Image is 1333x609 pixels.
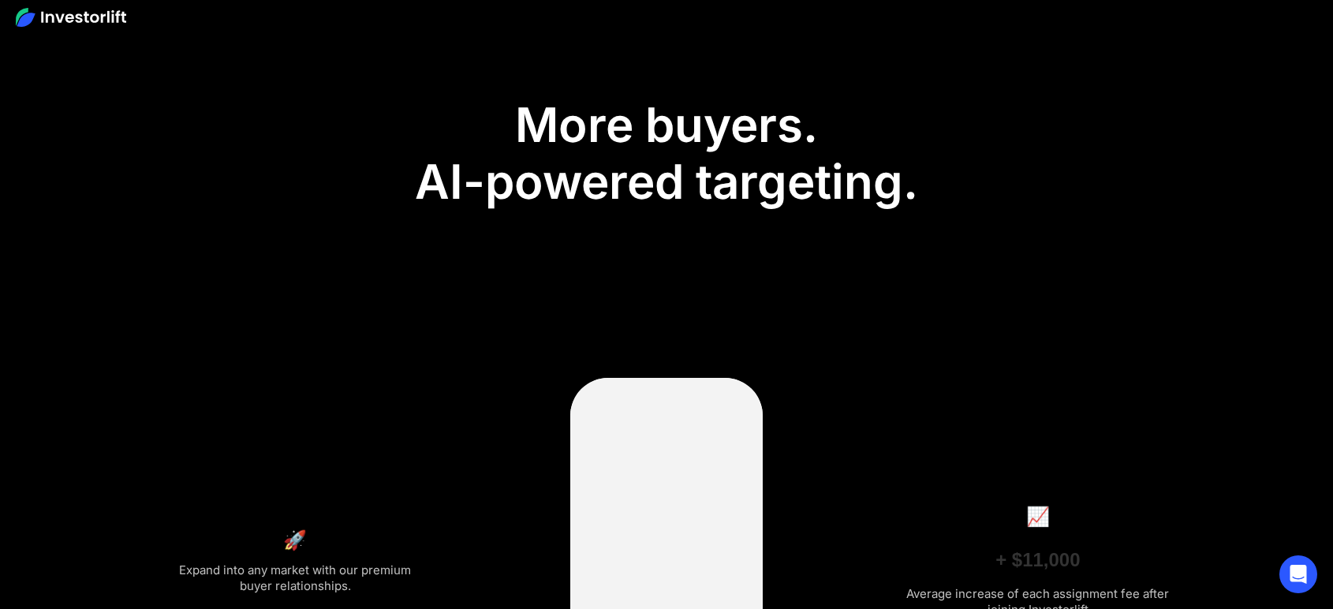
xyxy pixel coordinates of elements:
[1026,509,1050,525] h6: 📈
[162,562,428,594] div: Expand into any market with our premium buyer relationships.
[995,548,1080,572] h3: + $11,000
[283,532,307,548] h6: 🚀
[1279,555,1317,593] div: Open Intercom Messenger
[415,96,918,210] h1: More buyers. AI-powered targeting.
